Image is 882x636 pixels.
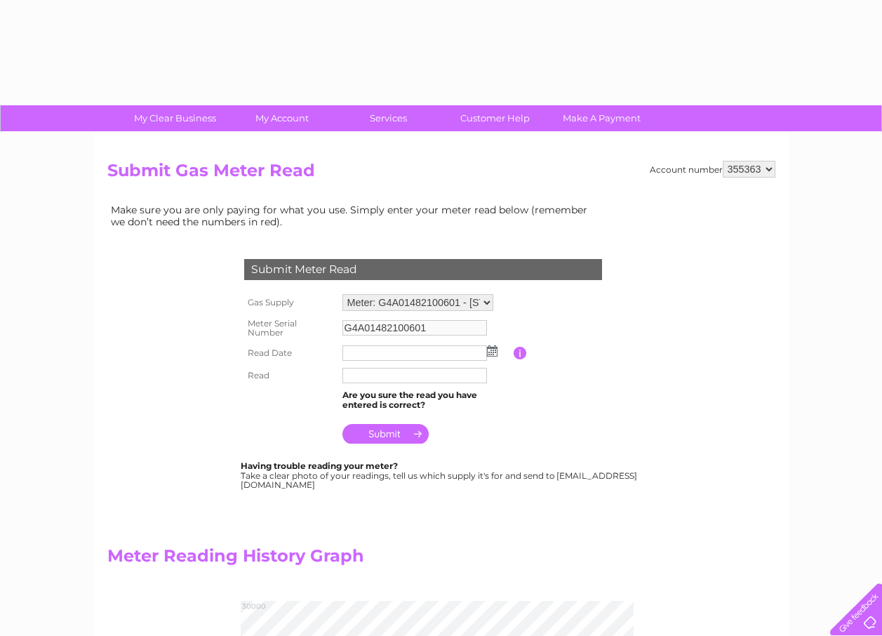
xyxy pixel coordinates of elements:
a: Make A Payment [544,105,660,131]
b: Having trouble reading your meter? [241,461,398,471]
a: My Account [224,105,340,131]
th: Read [241,364,339,387]
div: Account number [650,161,775,178]
td: Are you sure the read you have entered is correct? [339,387,514,413]
h2: Meter Reading History Graph [107,546,599,573]
th: Read Date [241,342,339,364]
input: Submit [342,424,429,444]
h2: Submit Gas Meter Read [107,161,775,187]
a: Services [330,105,446,131]
a: My Clear Business [117,105,233,131]
div: Submit Meter Read [244,259,602,280]
div: Take a clear photo of your readings, tell us which supply it's for and send to [EMAIL_ADDRESS][DO... [241,461,639,490]
a: Customer Help [437,105,553,131]
input: Information [514,347,527,359]
td: Make sure you are only paying for what you use. Simply enter your meter read below (remember we d... [107,201,599,230]
th: Gas Supply [241,291,339,314]
th: Meter Serial Number [241,314,339,343]
img: ... [487,345,497,357]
